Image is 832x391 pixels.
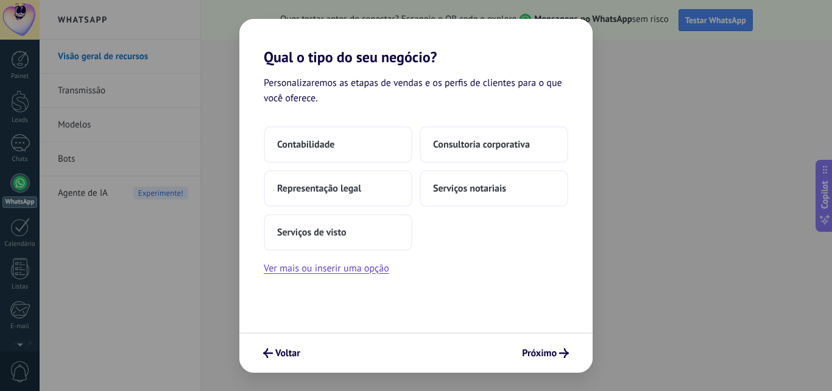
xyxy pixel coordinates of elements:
span: Serviços de visto [277,226,346,239]
button: Serviços notariais [420,170,568,207]
button: Representação legal [264,170,412,207]
span: Serviços notariais [433,182,506,195]
button: Consultoria corporativa [420,126,568,163]
button: Serviços de visto [264,214,412,251]
button: Voltar [258,343,306,364]
span: Voltar [275,349,300,357]
button: Ver mais ou inserir uma opção [264,260,389,276]
span: Próximo [522,349,557,357]
span: Representação legal [277,182,361,195]
button: Contabilidade [264,126,412,163]
h2: Qual o tipo do seu negócio? [239,19,593,66]
span: Personalizaremos as etapas de vendas e os perfis de clientes para o que você oferece. [264,76,568,107]
button: Próximo [516,343,574,364]
span: Consultoria corporativa [433,138,530,151]
span: Contabilidade [277,138,334,151]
